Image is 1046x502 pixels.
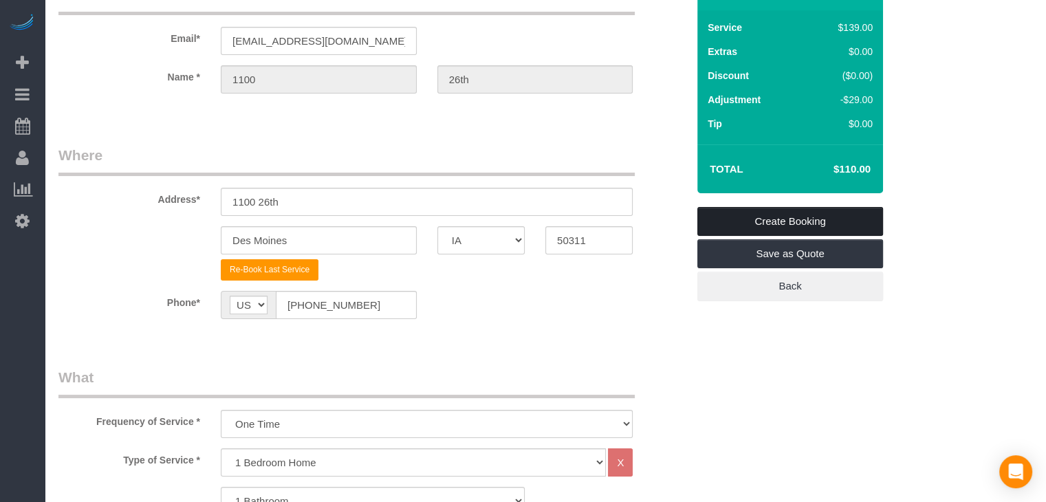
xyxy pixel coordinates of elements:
[708,117,722,131] label: Tip
[48,27,210,45] label: Email*
[697,239,883,268] a: Save as Quote
[221,226,417,254] input: City*
[48,410,210,428] label: Frequency of Service *
[708,21,742,34] label: Service
[437,65,633,94] input: Last Name*
[809,21,873,34] div: $139.00
[48,291,210,309] label: Phone*
[708,69,749,83] label: Discount
[708,45,737,58] label: Extras
[809,69,873,83] div: ($0.00)
[48,65,210,84] label: Name *
[545,226,633,254] input: Zip Code*
[276,291,417,319] input: Phone*
[999,455,1032,488] div: Open Intercom Messenger
[809,45,873,58] div: $0.00
[710,163,743,175] strong: Total
[708,93,761,107] label: Adjustment
[221,259,318,281] button: Re-Book Last Service
[809,117,873,131] div: $0.00
[697,207,883,236] a: Create Booking
[221,65,417,94] input: First Name*
[221,27,417,55] input: Email*
[792,164,871,175] h4: $110.00
[809,93,873,107] div: -$29.00
[48,448,210,467] label: Type of Service *
[58,145,635,176] legend: Where
[8,14,36,33] img: Automaid Logo
[697,272,883,301] a: Back
[48,188,210,206] label: Address*
[58,367,635,398] legend: What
